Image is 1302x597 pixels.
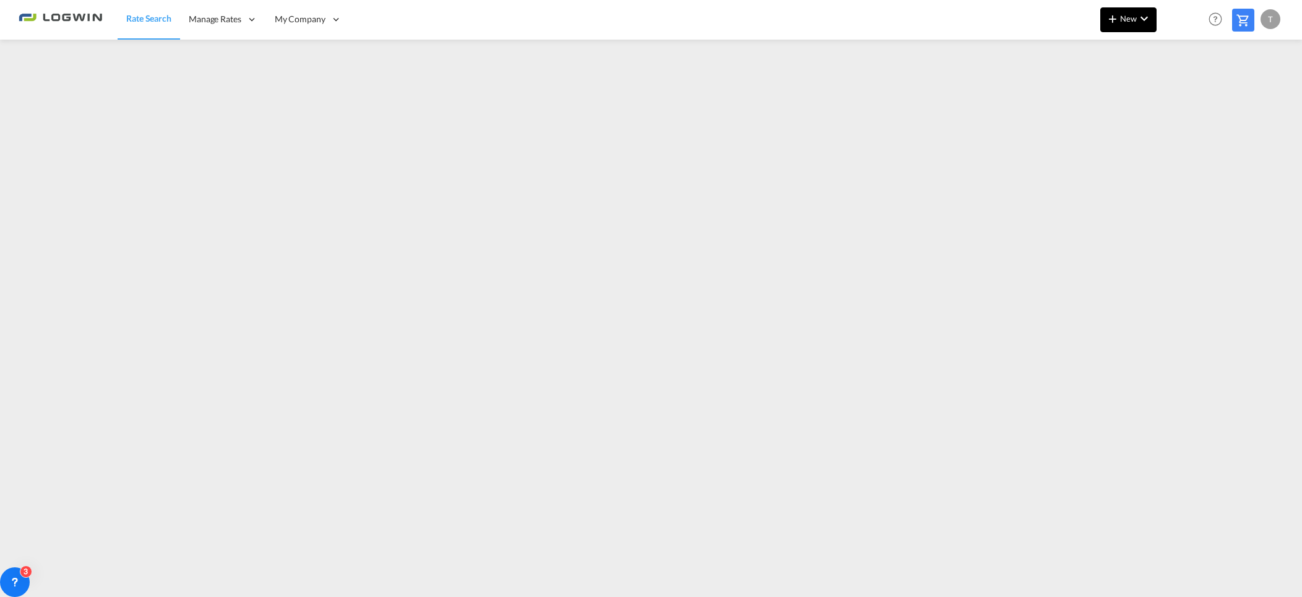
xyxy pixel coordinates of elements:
div: T [1261,9,1280,29]
md-icon: icon-chevron-down [1137,11,1152,26]
md-icon: icon-plus 400-fg [1105,11,1120,26]
span: Help [1205,9,1226,30]
div: Help [1205,9,1232,31]
span: Rate Search [126,13,171,24]
iframe: Chat [9,532,53,578]
span: New [1105,14,1152,24]
span: My Company [275,13,325,25]
button: icon-plus 400-fgNewicon-chevron-down [1100,7,1157,32]
img: 2761ae10d95411efa20a1f5e0282d2d7.png [19,6,102,33]
span: Manage Rates [189,13,241,25]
